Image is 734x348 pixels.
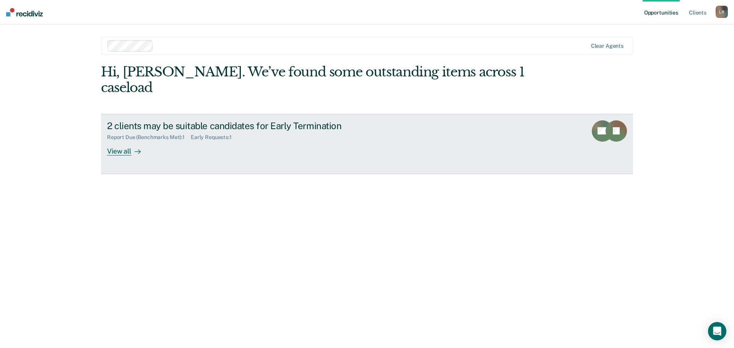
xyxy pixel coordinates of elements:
div: Hi, [PERSON_NAME]. We’ve found some outstanding items across 1 caseload [101,64,527,95]
div: View all [107,141,150,155]
div: L R [716,6,728,18]
div: Clear agents [591,43,624,49]
div: Open Intercom Messenger [708,322,726,340]
a: 2 clients may be suitable candidates for Early TerminationReport Due (Benchmarks Met):1Early Requ... [101,114,633,174]
button: LR [716,6,728,18]
div: 2 clients may be suitable candidates for Early Termination [107,120,375,131]
div: Early Requests : 1 [191,134,238,141]
div: Report Due (Benchmarks Met) : 1 [107,134,191,141]
img: Recidiviz [6,8,43,16]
